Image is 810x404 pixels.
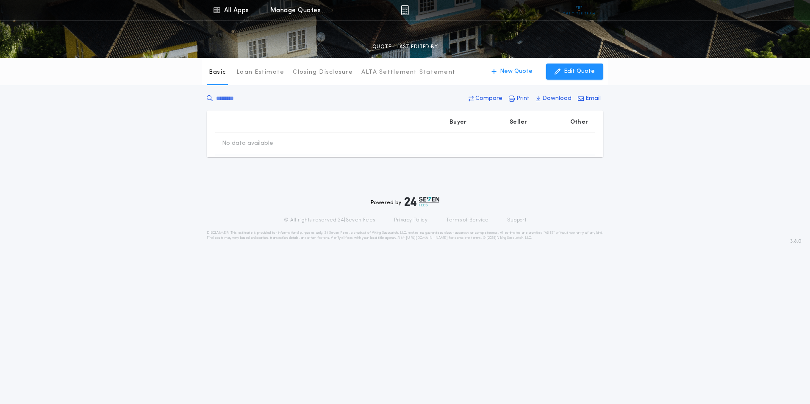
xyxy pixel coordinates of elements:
[564,67,595,76] p: Edit Quote
[372,43,438,51] p: QUOTE - LAST EDITED BY
[506,91,532,106] button: Print
[510,118,527,127] p: Seller
[516,94,530,103] p: Print
[236,68,284,77] p: Loan Estimate
[207,230,603,241] p: DISCLAIMER: This estimate is provided for informational purposes only. 24|Seven Fees, a product o...
[585,94,601,103] p: Email
[284,217,375,224] p: © All rights reserved. 24|Seven Fees
[542,94,571,103] p: Download
[446,217,488,224] a: Terms of Service
[546,64,603,80] button: Edit Quote
[401,5,409,15] img: img
[405,196,439,207] img: logo
[570,118,588,127] p: Other
[483,64,541,80] button: New Quote
[790,238,802,245] span: 3.8.0
[507,217,526,224] a: Support
[361,68,455,77] p: ALTA Settlement Statement
[500,67,533,76] p: New Quote
[563,6,595,14] img: vs-icon
[371,196,439,207] div: Powered by
[449,118,466,127] p: Buyer
[209,68,226,77] p: Basic
[215,133,280,155] td: No data available
[533,91,574,106] button: Download
[575,91,603,106] button: Email
[466,91,505,106] button: Compare
[394,217,428,224] a: Privacy Policy
[475,94,502,103] p: Compare
[293,68,353,77] p: Closing Disclosure
[406,236,448,240] a: [URL][DOMAIN_NAME]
